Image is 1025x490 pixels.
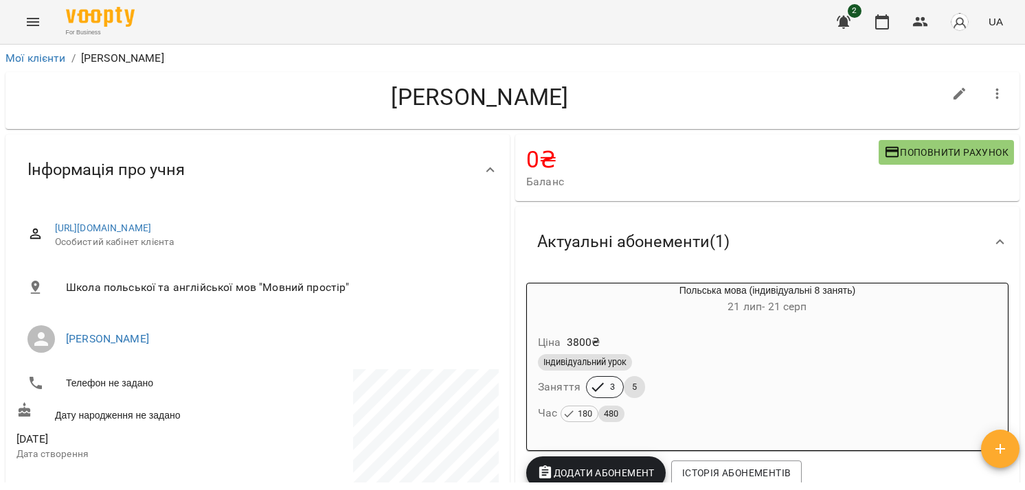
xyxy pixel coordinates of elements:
div: Дату народження не задано [14,399,258,425]
button: Історія абонементів [671,460,802,485]
a: [PERSON_NAME] [66,332,149,345]
span: UA [989,14,1003,29]
div: Інформація про учня [5,135,510,205]
nav: breadcrumb [5,50,1020,67]
h6: Час [538,404,624,423]
span: Індивідуальний урок [538,356,632,369]
span: 5 [624,381,645,393]
button: Польська мова (індивідуальні 8 занять)21 лип- 21 серпЦіна3800₴Індивідуальний урокЗаняття35Час 180480 [527,283,1008,439]
a: Мої клієнти [5,51,66,65]
span: Історія абонементів [682,465,791,481]
h6: Ціна [538,333,561,352]
a: [URL][DOMAIN_NAME] [55,222,152,233]
li: Телефон не задано [16,369,255,397]
span: Особистий кабінет клієнта [55,235,488,249]
h4: [PERSON_NAME] [16,83,943,111]
span: Інформація про учня [27,159,185,180]
button: Додати Абонемент [526,456,666,489]
li: / [71,50,76,67]
h6: Заняття [538,377,581,397]
img: avatar_s.png [950,12,969,32]
p: Дата створення [16,447,255,461]
img: Voopty Logo [66,7,135,27]
h4: 0 ₴ [526,145,879,174]
span: [DATE] [16,431,255,447]
span: For Business [66,28,135,37]
span: Баланс [526,174,879,190]
button: Menu [16,5,49,38]
span: 2 [848,4,861,18]
p: 3800 ₴ [567,334,600,351]
div: Актуальні абонементи(1) [515,207,1020,277]
button: UA [983,9,1009,34]
span: 480 [598,406,624,421]
span: 180 [572,406,598,421]
span: Школа польської та англійської мов "Мовний простір" [66,279,488,296]
div: Польська мова (індивідуальні 8 занять) [527,283,1008,316]
span: Поповнити рахунок [884,144,1009,161]
span: Актуальні абонементи ( 1 ) [537,231,730,253]
span: Додати Абонемент [537,465,655,481]
span: 21 лип - 21 серп [728,300,807,313]
p: [PERSON_NAME] [81,50,164,67]
button: Поповнити рахунок [879,140,1014,165]
span: 3 [602,381,623,393]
